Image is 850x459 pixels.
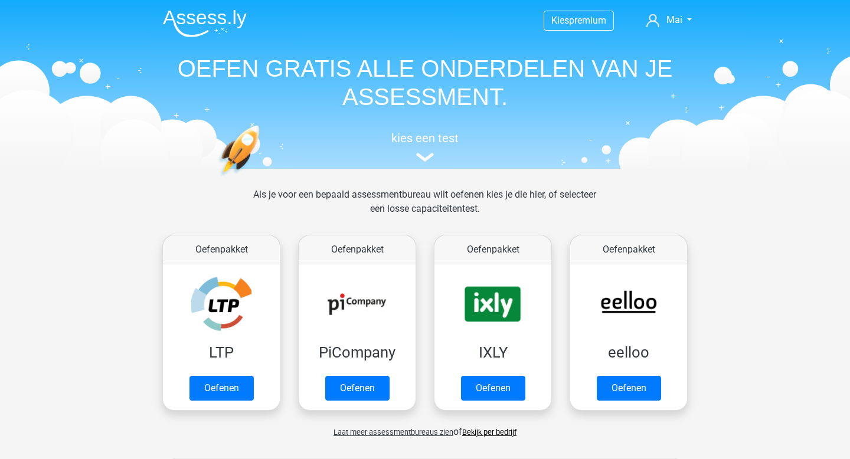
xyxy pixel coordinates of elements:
[153,131,697,145] h5: kies een test
[153,131,697,162] a: kies een test
[153,54,697,111] h1: OEFEN GRATIS ALLE ONDERDELEN VAN JE ASSESSMENT.
[218,125,305,232] img: oefenen
[189,376,254,401] a: Oefenen
[569,15,606,26] span: premium
[163,9,247,37] img: Assessly
[461,376,525,401] a: Oefenen
[153,415,697,439] div: of
[642,13,697,27] a: Mai
[666,14,682,25] span: Mai
[416,153,434,162] img: assessment
[244,188,606,230] div: Als je voor een bepaald assessmentbureau wilt oefenen kies je die hier, of selecteer een losse ca...
[544,12,613,28] a: Kiespremium
[334,428,453,437] span: Laat meer assessmentbureaus zien
[325,376,390,401] a: Oefenen
[597,376,661,401] a: Oefenen
[462,428,516,437] a: Bekijk per bedrijf
[551,15,569,26] span: Kies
